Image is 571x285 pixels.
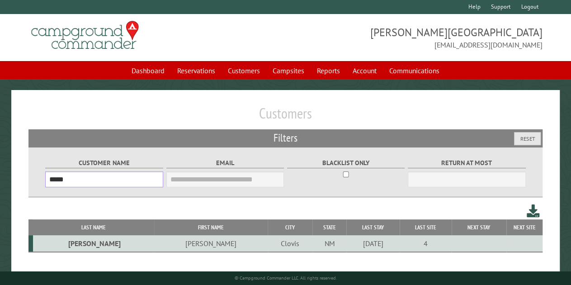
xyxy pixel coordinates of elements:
td: NM [312,235,346,252]
th: Last Name [33,219,154,235]
td: 4 [400,235,452,252]
a: Account [347,62,382,79]
div: [DATE] [348,239,398,248]
h2: Filters [28,129,543,147]
label: Email [166,158,284,168]
th: Last Stay [346,219,399,235]
a: Customers [222,62,265,79]
th: Next Stay [452,219,506,235]
a: Download this customer list (.csv) [527,203,540,219]
a: Reservations [172,62,221,79]
td: [PERSON_NAME] [154,235,268,252]
a: Reports [311,62,345,79]
a: Communications [384,62,445,79]
span: [PERSON_NAME][GEOGRAPHIC_DATA] [EMAIL_ADDRESS][DOMAIN_NAME] [286,25,543,50]
img: Campground Commander [28,18,142,53]
th: First Name [154,219,268,235]
th: State [312,219,346,235]
a: Campsites [267,62,310,79]
th: Next Site [506,219,543,235]
td: Clovis [268,235,313,252]
label: Customer Name [45,158,163,168]
small: © Campground Commander LLC. All rights reserved. [235,275,337,281]
label: Blacklist only [287,158,405,168]
a: Dashboard [126,62,170,79]
h1: Customers [28,104,543,129]
td: [PERSON_NAME] [33,235,154,252]
button: Reset [514,132,541,145]
label: Return at most [408,158,526,168]
th: City [268,219,313,235]
th: Last Site [400,219,452,235]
